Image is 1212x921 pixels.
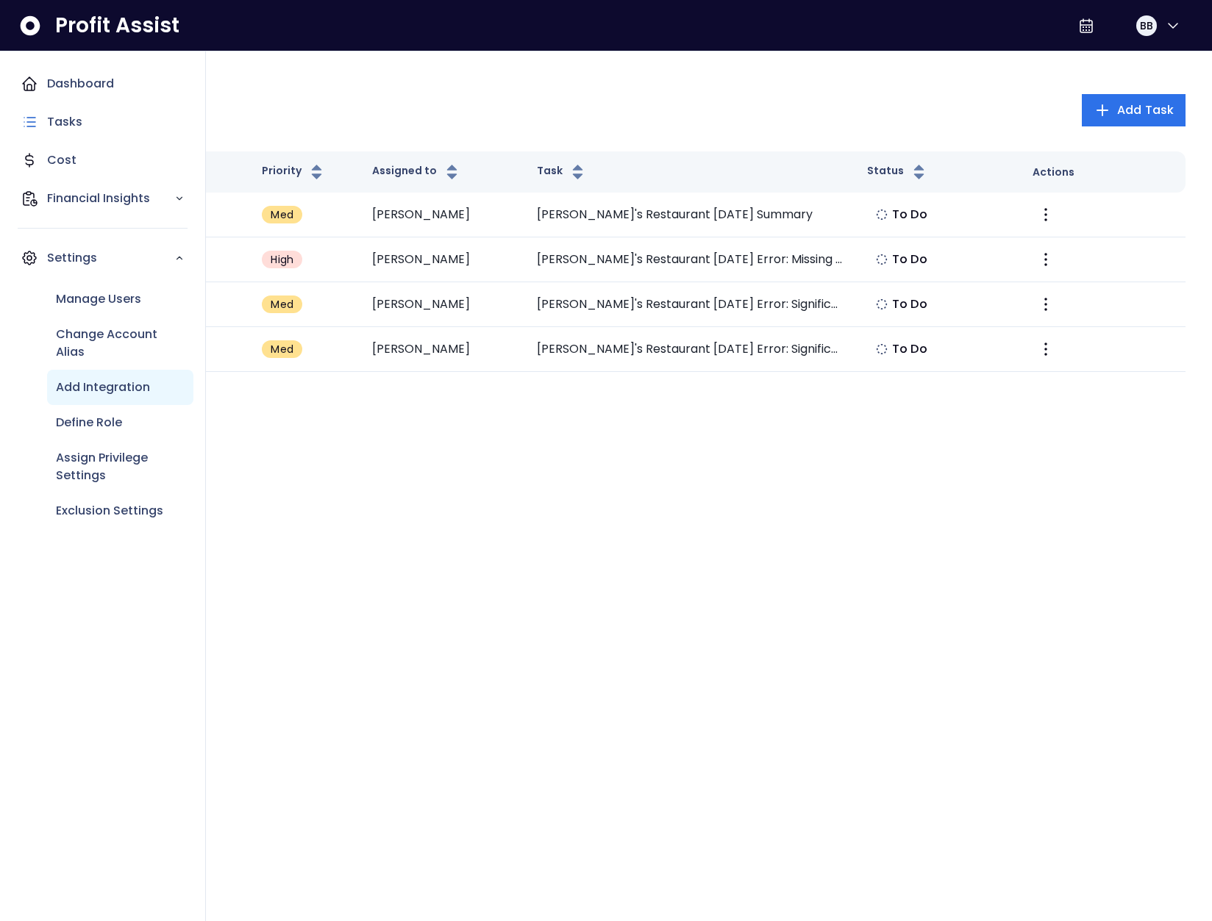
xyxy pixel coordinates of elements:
[47,249,174,267] p: Settings
[360,193,525,237] td: [PERSON_NAME]
[1021,151,1186,193] th: Actions
[271,342,293,356] span: Med
[525,282,855,327] td: [PERSON_NAME]'s Restaurant [DATE] Error: Significant Decrease in Supplies Expense
[876,254,888,265] img: Not yet Started
[525,237,855,282] td: [PERSON_NAME]'s Restaurant [DATE] Error: Missing Sales Revenue
[56,326,185,361] p: Change Account Alias
[360,327,525,372] td: [PERSON_NAME]
[271,252,293,267] span: High
[56,414,122,431] p: Define Role
[876,209,888,221] img: Not yet Started
[867,163,928,181] button: Status
[360,282,525,327] td: [PERSON_NAME]
[56,449,185,484] p: Assign Privilege Settings
[271,297,293,312] span: Med
[262,163,326,181] button: Priority
[1117,101,1174,119] span: Add Task
[55,12,179,39] span: Profit Assist
[271,207,293,222] span: Med
[47,113,82,131] p: Tasks
[47,75,114,93] p: Dashboard
[537,163,587,181] button: Task
[372,163,461,181] button: Assigned to
[1033,246,1059,273] button: More
[1140,18,1153,33] span: BB
[892,295,927,313] span: To Do
[47,151,76,169] p: Cost
[892,206,927,223] span: To Do
[1033,201,1059,228] button: More
[47,190,174,207] p: Financial Insights
[1033,291,1059,318] button: More
[360,237,525,282] td: [PERSON_NAME]
[1082,94,1186,126] button: Add Task
[892,340,927,358] span: To Do
[525,193,855,237] td: [PERSON_NAME]'s Restaurant [DATE] Summary
[56,379,150,396] p: Add Integration
[876,298,888,310] img: Not yet Started
[876,343,888,355] img: Not yet Started
[56,290,141,308] p: Manage Users
[1033,336,1059,362] button: More
[56,502,163,520] p: Exclusion Settings
[525,327,855,372] td: [PERSON_NAME]'s Restaurant [DATE] Error: Significant Decrease in Dues and Subscriptions
[892,251,927,268] span: To Do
